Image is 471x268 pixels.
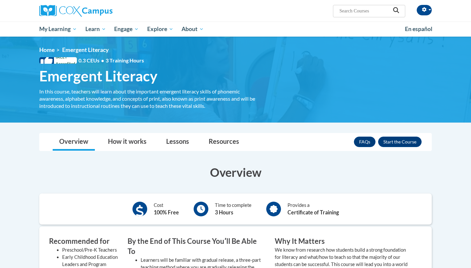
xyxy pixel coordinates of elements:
div: Time to complete [215,202,252,216]
a: Engage [110,22,143,37]
a: Learn [81,22,110,37]
span: IACET Accredited [39,57,77,64]
div: Cost [154,202,179,216]
span: My Learning [39,25,77,33]
a: Resources [202,133,246,151]
li: Preschool/Pre-K Teachers [62,246,118,254]
span: About [182,25,204,33]
div: Main menu [29,22,442,37]
b: Certificate of Training [288,209,339,215]
a: Cox Campus [39,5,164,17]
span: 3 Training Hours [106,57,144,63]
b: 3 Hours [215,209,233,215]
a: En español [401,22,437,36]
h3: By the End of This Course Youʹll Be Able To [128,236,265,257]
span: Emergent Literacy [62,46,109,53]
input: Search Courses [339,7,391,15]
span: 0.3 CEUs [78,57,144,64]
span: • [101,57,104,63]
a: Explore [143,22,178,37]
a: About [178,22,208,37]
div: In this course, teachers will learn about the important emergent literacy skills of phonemic awar... [39,88,265,109]
a: Home [39,46,55,53]
b: 100% Free [154,209,179,215]
span: Emergent Literacy [39,67,157,85]
a: Overview [53,133,95,151]
span: Explore [147,25,173,33]
span: Engage [114,25,139,33]
a: Lessons [160,133,196,151]
span: Learn [85,25,106,33]
button: Search [391,7,401,15]
span: En español [405,25,432,32]
img: Cox Campus [39,5,113,17]
h3: Recommended for [49,236,118,246]
a: My Learning [35,22,81,37]
h3: Why It Matters [275,236,412,246]
a: FAQs [354,137,375,147]
h3: Overview [39,164,432,180]
button: Account Settings [417,5,432,15]
button: Enroll [378,137,422,147]
div: Provides a [288,202,339,216]
a: How it works [101,133,153,151]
